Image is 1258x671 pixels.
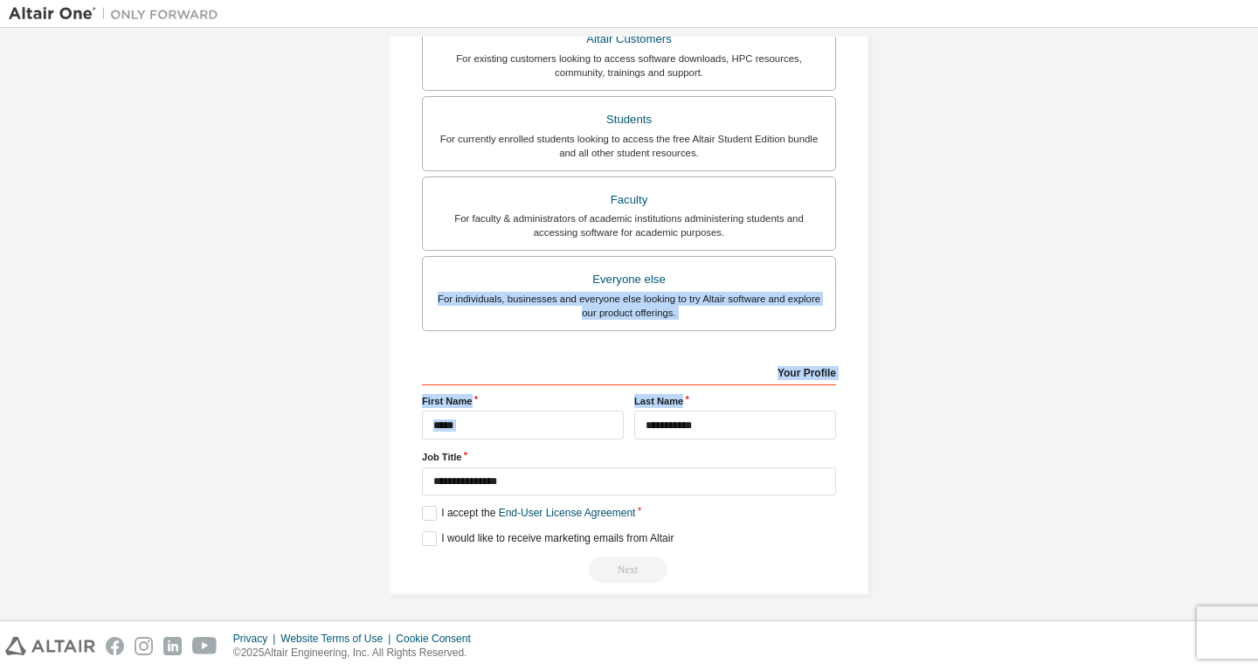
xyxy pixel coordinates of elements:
div: For individuals, businesses and everyone else looking to try Altair software and explore our prod... [433,292,825,320]
img: altair_logo.svg [5,637,95,655]
img: youtube.svg [192,637,218,655]
img: linkedin.svg [163,637,182,655]
img: Altair One [9,5,227,23]
div: Faculty [433,188,825,212]
div: Cookie Consent [396,632,480,646]
div: Everyone else [433,267,825,292]
div: Students [433,107,825,132]
img: facebook.svg [106,637,124,655]
div: Your Profile [422,357,836,385]
img: instagram.svg [135,637,153,655]
p: © 2025 Altair Engineering, Inc. All Rights Reserved. [233,646,481,661]
label: Job Title [422,450,836,464]
div: Altair Customers [433,27,825,52]
label: I accept the [422,506,635,521]
label: First Name [422,394,624,408]
div: Website Terms of Use [280,632,396,646]
div: For faculty & administrators of academic institutions administering students and accessing softwa... [433,211,825,239]
a: End-User License Agreement [499,507,636,519]
div: Select your account type to continue [422,557,836,583]
label: Last Name [634,394,836,408]
div: For currently enrolled students looking to access the free Altair Student Edition bundle and all ... [433,132,825,160]
div: Privacy [233,632,280,646]
label: I would like to receive marketing emails from Altair [422,531,674,546]
div: For existing customers looking to access software downloads, HPC resources, community, trainings ... [433,52,825,80]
